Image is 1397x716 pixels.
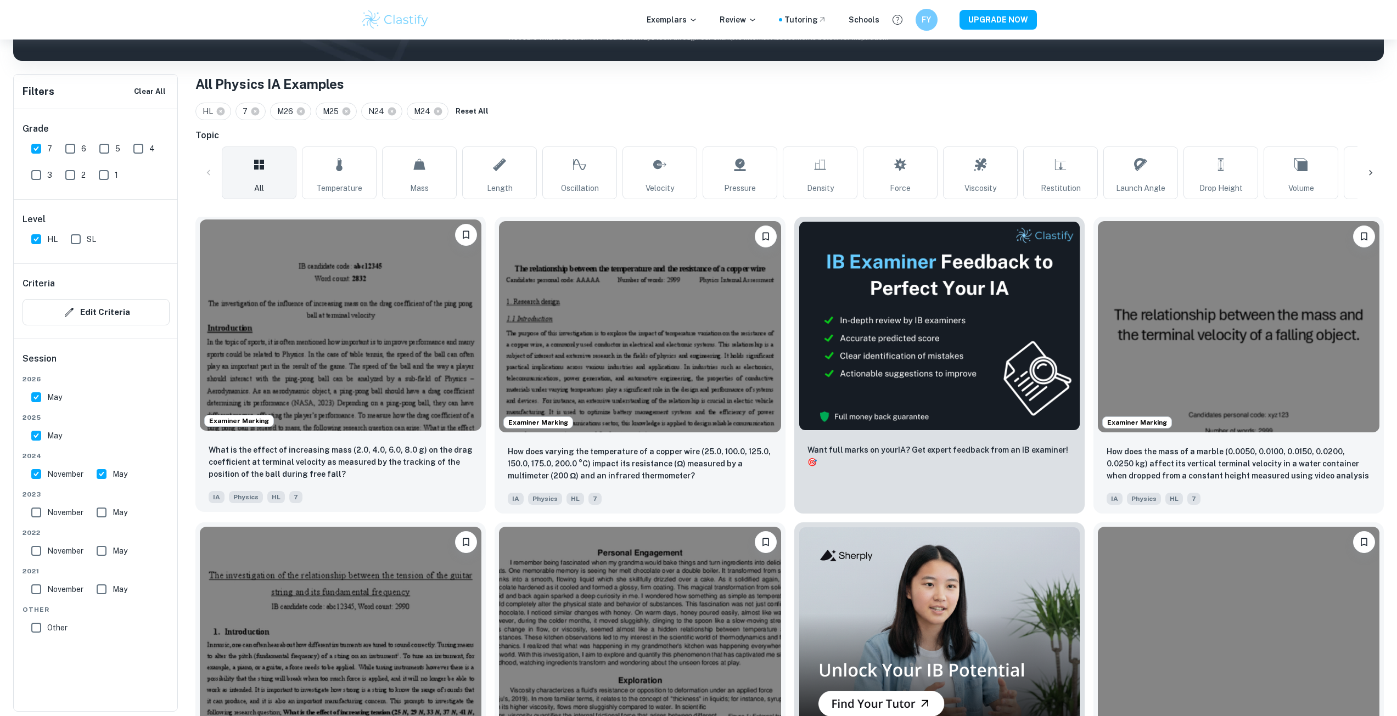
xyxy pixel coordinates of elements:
[647,14,698,26] p: Exemplars
[1103,418,1171,427] span: Examiner Marking
[1353,225,1375,247] button: Bookmark
[455,531,477,553] button: Bookmark
[316,182,362,194] span: Temperature
[47,391,62,403] span: May
[229,491,263,503] span: Physics
[289,491,302,503] span: 7
[87,233,96,245] span: SL
[755,225,777,247] button: Bookmark
[243,105,253,117] span: 7
[799,221,1080,431] img: Thumbnail
[115,169,118,181] span: 1
[1107,446,1371,483] p: How does the mass of a marble (0.0050, 0.0100, 0.0150, 0.0200, 0.0250 kg) affect its vertical ter...
[755,531,777,553] button: Bookmark
[964,182,996,194] span: Viscosity
[920,14,933,26] h6: FY
[960,10,1037,30] button: UPGRADE NOW
[23,84,54,99] h6: Filters
[113,468,127,480] span: May
[47,622,68,634] span: Other
[149,143,155,155] span: 4
[270,103,311,120] div: M26
[646,182,674,194] span: Velocity
[1116,182,1165,194] span: Launch Angle
[23,122,170,136] h6: Grade
[807,182,834,194] span: Density
[588,493,602,505] span: 7
[499,221,781,432] img: Physics IA example thumbnail: How does varying the temperature of a co
[23,213,170,226] h6: Level
[47,583,83,595] span: November
[23,413,170,422] span: 2025
[1107,493,1123,505] span: IA
[1098,221,1379,432] img: Physics IA example thumbnail: How does the mass of a marble (0.0050, 0
[267,491,285,503] span: HL
[23,528,170,538] span: 2022
[47,506,83,518] span: November
[203,105,218,117] span: HL
[890,182,911,194] span: Force
[200,219,481,431] img: Physics IA example thumbnail: What is the effect of increasing mass (2
[195,103,231,120] div: HL
[195,129,1384,142] h6: Topic
[47,468,83,480] span: November
[23,489,170,499] span: 2023
[316,103,357,120] div: M25
[23,605,170,614] span: Other
[277,105,298,117] span: M26
[1165,493,1183,505] span: HL
[888,10,907,29] button: Help and Feedback
[131,83,169,100] button: Clear All
[410,182,429,194] span: Mass
[81,143,86,155] span: 6
[1353,531,1375,553] button: Bookmark
[368,105,389,117] span: N24
[115,143,120,155] span: 5
[47,430,62,442] span: May
[23,566,170,576] span: 2021
[807,444,1071,468] p: Want full marks on your IA ? Get expert feedback from an IB examiner!
[323,105,344,117] span: M25
[254,182,264,194] span: All
[849,14,879,26] a: Schools
[455,224,477,246] button: Bookmark
[495,217,785,514] a: Examiner MarkingBookmarkHow does varying the temperature of a copper wire (25.0, 100.0, 125.0, 15...
[566,493,584,505] span: HL
[81,169,86,181] span: 2
[561,182,599,194] span: Oscillation
[47,169,52,181] span: 3
[407,103,448,120] div: M24
[807,458,817,466] span: 🎯
[205,416,273,426] span: Examiner Marking
[508,493,524,505] span: IA
[528,493,562,505] span: Physics
[23,277,55,290] h6: Criteria
[113,506,127,518] span: May
[720,14,757,26] p: Review
[724,182,756,194] span: Pressure
[113,583,127,595] span: May
[1187,493,1200,505] span: 7
[504,418,573,427] span: Examiner Marking
[47,545,83,557] span: November
[113,545,127,557] span: May
[414,105,435,117] span: M24
[195,74,1384,94] h1: All Physics IA Examples
[47,233,58,245] span: HL
[1199,182,1243,194] span: Drop Height
[487,182,513,194] span: Length
[453,103,491,120] button: Reset All
[1127,493,1161,505] span: Physics
[361,9,430,31] img: Clastify logo
[1093,217,1384,514] a: Examiner MarkingBookmarkHow does the mass of a marble (0.0050, 0.0100, 0.0150, 0.0200, 0.0250 kg)...
[23,299,170,325] button: Edit Criteria
[361,103,402,120] div: N24
[794,217,1085,514] a: ThumbnailWant full marks on yourIA? Get expert feedback from an IB examiner!
[1288,182,1314,194] span: Volume
[916,9,938,31] button: FY
[195,217,486,514] a: Examiner MarkingBookmarkWhat is the effect of increasing mass (2.0, 4.0, 6.0, 8.0 g) on the drag ...
[784,14,827,26] a: Tutoring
